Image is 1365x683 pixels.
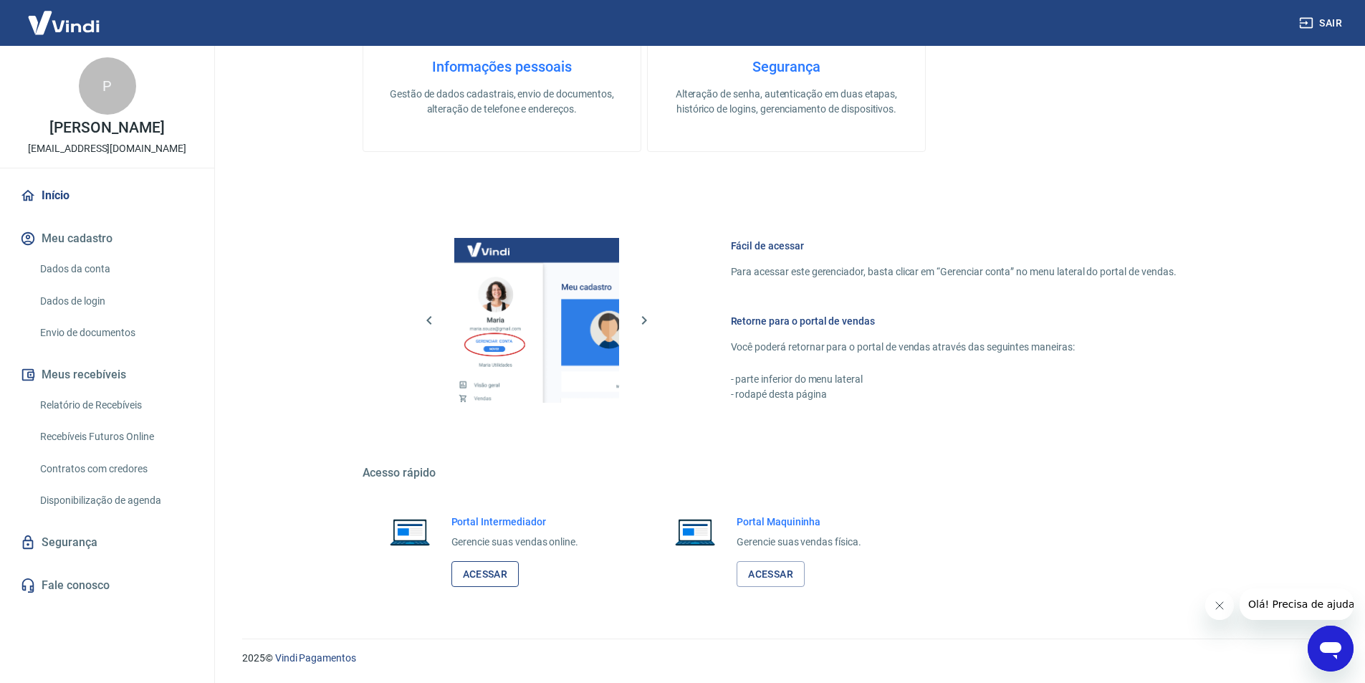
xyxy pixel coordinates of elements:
img: Imagem de um notebook aberto [665,515,725,549]
a: Recebíveis Futuros Online [34,422,197,452]
img: Imagem de um notebook aberto [380,515,440,549]
p: Gestão de dados cadastrais, envio de documentos, alteração de telefone e endereços. [386,87,618,117]
a: Envio de documentos [34,318,197,348]
a: Dados de login [34,287,197,316]
iframe: Botão para abrir a janela de mensagens [1308,626,1354,672]
a: Contratos com credores [34,454,197,484]
a: Dados da conta [34,254,197,284]
div: P [79,57,136,115]
p: Gerencie suas vendas física. [737,535,861,550]
h5: Acesso rápido [363,466,1211,480]
img: Imagem da dashboard mostrando o botão de gerenciar conta na sidebar no lado esquerdo [454,238,619,403]
h6: Fácil de acessar [731,239,1177,253]
img: Vindi [17,1,110,44]
a: Relatório de Recebíveis [34,391,197,420]
p: Gerencie suas vendas online. [451,535,579,550]
a: Acessar [451,561,519,588]
a: Fale conosco [17,570,197,601]
button: Meus recebíveis [17,359,197,391]
h6: Portal Maquininha [737,515,861,529]
a: Início [17,180,197,211]
span: Olá! Precisa de ajuda? [9,10,120,22]
iframe: Mensagem da empresa [1240,588,1354,620]
p: [PERSON_NAME] [49,120,164,135]
button: Meu cadastro [17,223,197,254]
a: Segurança [17,527,197,558]
h4: Segurança [671,58,902,75]
h4: Informações pessoais [386,58,618,75]
p: - rodapé desta página [731,387,1177,402]
p: Para acessar este gerenciador, basta clicar em “Gerenciar conta” no menu lateral do portal de ven... [731,264,1177,280]
button: Sair [1296,10,1348,37]
p: Você poderá retornar para o portal de vendas através das seguintes maneiras: [731,340,1177,355]
p: - parte inferior do menu lateral [731,372,1177,387]
a: Acessar [737,561,805,588]
p: Alteração de senha, autenticação em duas etapas, histórico de logins, gerenciamento de dispositivos. [671,87,902,117]
h6: Retorne para o portal de vendas [731,314,1177,328]
h6: Portal Intermediador [451,515,579,529]
a: Disponibilização de agenda [34,486,197,515]
p: [EMAIL_ADDRESS][DOMAIN_NAME] [28,141,186,156]
a: Vindi Pagamentos [275,652,356,664]
iframe: Fechar mensagem [1205,591,1234,620]
p: 2025 © [242,651,1331,666]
